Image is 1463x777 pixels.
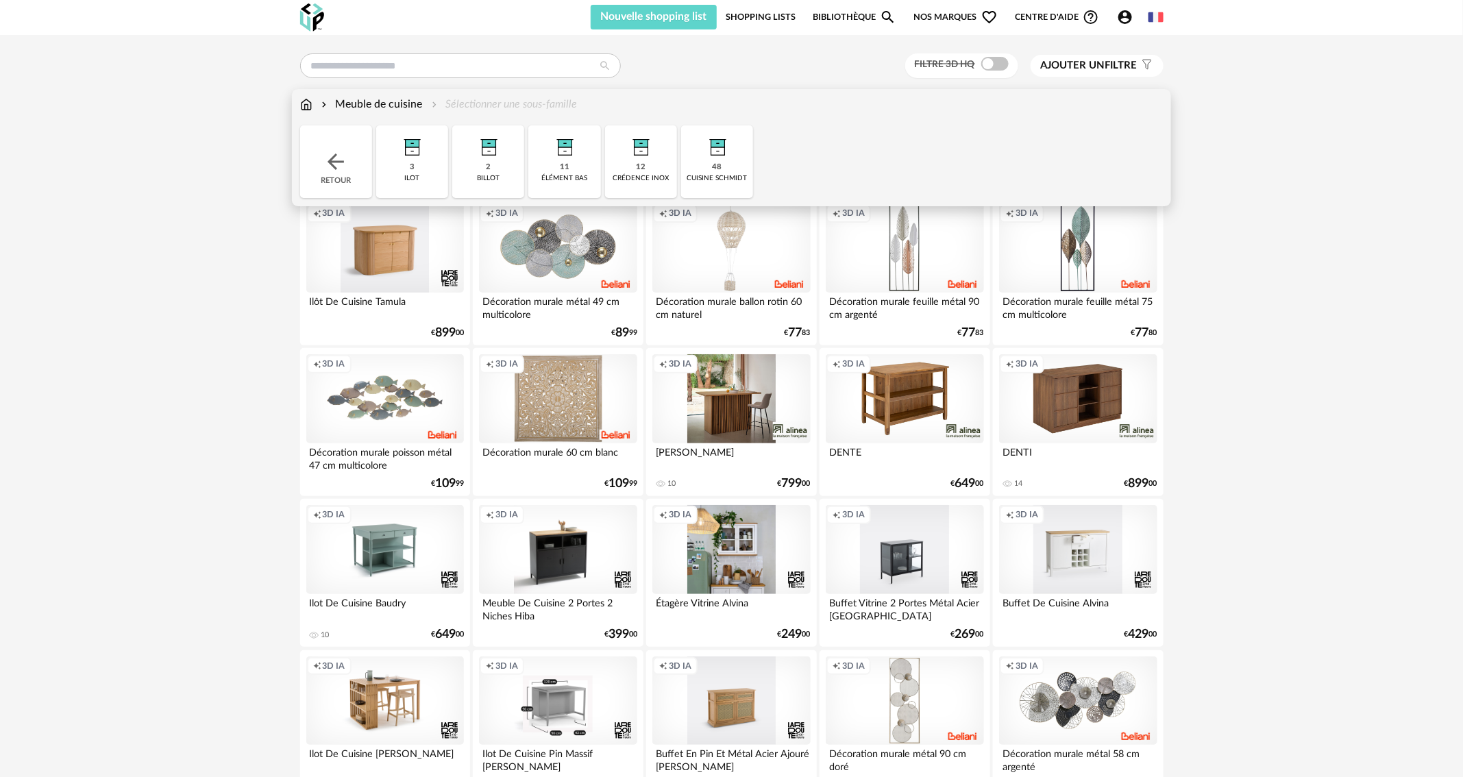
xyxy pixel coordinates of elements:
span: 399 [608,630,629,639]
div: € 00 [951,630,984,639]
div: 10 [667,479,676,489]
span: 3D IA [669,208,691,219]
span: Creation icon [486,661,494,671]
div: € 00 [1124,630,1157,639]
span: 3D IA [842,358,865,369]
button: Ajouter unfiltre Filter icon [1031,55,1164,77]
a: Creation icon 3D IA Ilot De Cuisine Baudry 10 €64900 [300,499,470,647]
div: crédence inox [613,174,669,183]
div: € 00 [604,630,637,639]
img: OXP [300,3,324,32]
span: 3D IA [1016,208,1038,219]
a: Creation icon 3D IA Décoration murale ballon rotin 60 cm naturel €7783 [646,197,816,345]
span: Creation icon [1006,661,1014,671]
span: 109 [608,479,629,489]
div: 14 [1014,479,1022,489]
span: 899 [1129,479,1149,489]
div: Buffet Vitrine 2 Portes Métal Acier [GEOGRAPHIC_DATA] [826,594,983,621]
span: 3D IA [495,661,518,671]
div: € 99 [604,479,637,489]
img: svg+xml;base64,PHN2ZyB3aWR0aD0iMTYiIGhlaWdodD0iMTciIHZpZXdCb3g9IjAgMCAxNiAxNyIgZmlsbD0ibm9uZSIgeG... [300,97,312,112]
span: Magnify icon [880,9,896,25]
div: Décoration murale métal 49 cm multicolore [479,293,637,320]
div: Ilot De Cuisine Baudry [306,594,464,621]
span: Creation icon [313,358,321,369]
div: Décoration murale poisson métal 47 cm multicolore [306,443,464,471]
span: Creation icon [313,208,321,219]
span: Nouvelle shopping list [601,11,707,22]
span: 3D IA [323,208,345,219]
span: Creation icon [1006,208,1014,219]
span: 77 [962,328,976,338]
a: Shopping Lists [726,5,796,29]
span: 899 [435,328,456,338]
span: Creation icon [833,661,841,671]
div: Buffet De Cuisine Alvina [999,594,1157,621]
div: 48 [713,162,722,173]
span: Ajouter un [1041,60,1105,71]
div: Retour [300,125,372,198]
div: 10 [321,630,330,640]
a: Creation icon 3D IA Décoration murale feuille métal 90 cm argenté €7783 [820,197,989,345]
div: 12 [636,162,646,173]
img: Rangement.png [699,125,736,162]
div: [PERSON_NAME] [652,443,810,471]
a: Creation icon 3D IA [PERSON_NAME] 10 €79900 [646,348,816,496]
img: svg+xml;base64,PHN2ZyB3aWR0aD0iMjQiIGhlaWdodD0iMjQiIHZpZXdCb3g9IjAgMCAyNCAyNCIgZmlsbD0ibm9uZSIgeG... [323,149,348,174]
span: 3D IA [495,208,518,219]
span: Creation icon [833,358,841,369]
span: Creation icon [659,208,667,219]
a: Creation icon 3D IA DENTI 14 €89900 [993,348,1163,496]
div: Buffet En Pin Et Métal Acier Ajouré [PERSON_NAME] [652,745,810,772]
img: fr [1148,10,1164,25]
span: Heart Outline icon [981,9,998,25]
a: Creation icon 3D IA DENTE €64900 [820,348,989,496]
div: Ilôt De Cuisine Tamula [306,293,464,320]
div: DENTE [826,443,983,471]
span: 3D IA [669,509,691,520]
div: 11 [560,162,569,173]
div: € 00 [778,630,811,639]
span: 649 [955,479,976,489]
div: 2 [486,162,491,173]
span: 3D IA [842,509,865,520]
span: 3D IA [669,358,691,369]
div: billot [477,174,500,183]
span: Centre d'aideHelp Circle Outline icon [1015,9,1099,25]
span: 109 [435,479,456,489]
div: € 99 [431,479,464,489]
a: Creation icon 3D IA Décoration murale feuille métal 75 cm multicolore €7780 [993,197,1163,345]
span: 77 [789,328,802,338]
div: Décoration murale métal 58 cm argenté [999,745,1157,772]
span: 3D IA [495,358,518,369]
span: 3D IA [323,358,345,369]
span: Filtre 3D HQ [915,60,975,69]
div: € 99 [611,328,637,338]
a: Creation icon 3D IA Ilôt De Cuisine Tamula €89900 [300,197,470,345]
span: 3D IA [495,509,518,520]
span: 249 [782,630,802,639]
div: DENTI [999,443,1157,471]
span: 3D IA [323,661,345,671]
span: 649 [435,630,456,639]
div: élément bas [542,174,588,183]
a: Creation icon 3D IA Décoration murale métal 49 cm multicolore €8999 [473,197,643,345]
span: Creation icon [659,661,667,671]
img: Rangement.png [393,125,430,162]
div: Meuble de cuisine [319,97,423,112]
span: Creation icon [833,509,841,520]
div: Meuble De Cuisine 2 Portes 2 Niches Hiba [479,594,637,621]
div: Décoration murale feuille métal 75 cm multicolore [999,293,1157,320]
div: € 00 [1124,479,1157,489]
span: 3D IA [323,509,345,520]
a: Creation icon 3D IA Décoration murale 60 cm blanc €10999 [473,348,643,496]
img: Rangement.png [470,125,507,162]
span: Creation icon [1006,509,1014,520]
img: Rangement.png [546,125,583,162]
span: Account Circle icon [1117,9,1133,25]
a: Creation icon 3D IA Étagère Vitrine Alvina €24900 [646,499,816,647]
a: Creation icon 3D IA Buffet De Cuisine Alvina €42900 [993,499,1163,647]
span: 89 [615,328,629,338]
div: Ilot De Cuisine Pin Massif [PERSON_NAME] [479,745,637,772]
div: Étagère Vitrine Alvina [652,594,810,621]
